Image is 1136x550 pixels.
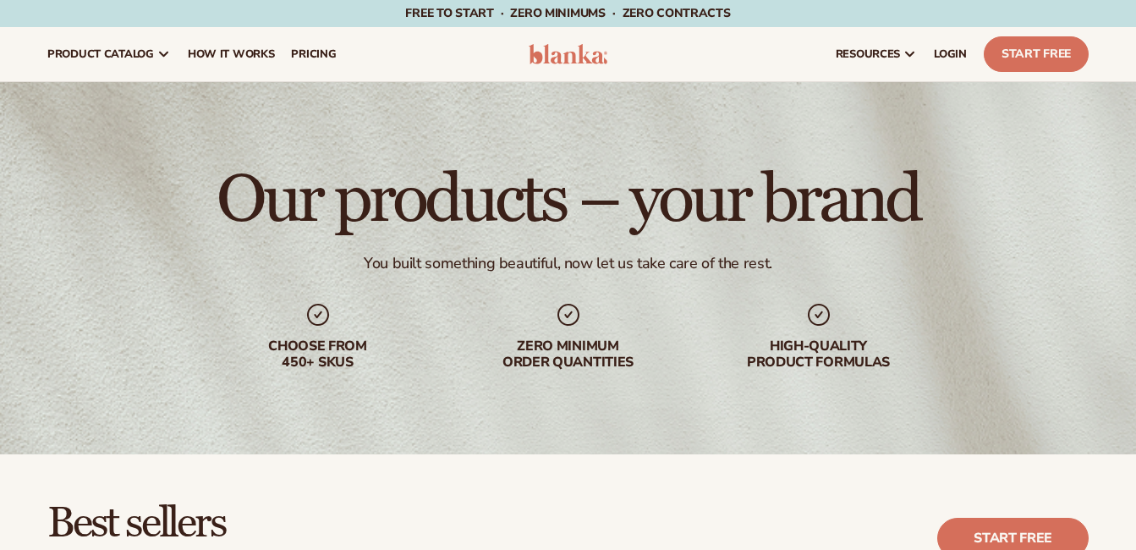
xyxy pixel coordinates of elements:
[529,44,608,64] img: logo
[39,27,179,81] a: product catalog
[836,47,900,61] span: resources
[291,47,336,61] span: pricing
[711,338,927,371] div: High-quality product formulas
[47,502,499,547] h2: Best sellers
[827,27,925,81] a: resources
[364,254,772,273] div: You built something beautiful, now let us take care of the rest.
[188,47,275,61] span: How It Works
[925,27,975,81] a: LOGIN
[405,5,730,21] span: Free to start · ZERO minimums · ZERO contracts
[460,338,677,371] div: Zero minimum order quantities
[47,47,154,61] span: product catalog
[210,338,426,371] div: Choose from 450+ Skus
[934,47,967,61] span: LOGIN
[179,27,283,81] a: How It Works
[984,36,1089,72] a: Start Free
[283,27,344,81] a: pricing
[217,166,919,234] h1: Our products – your brand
